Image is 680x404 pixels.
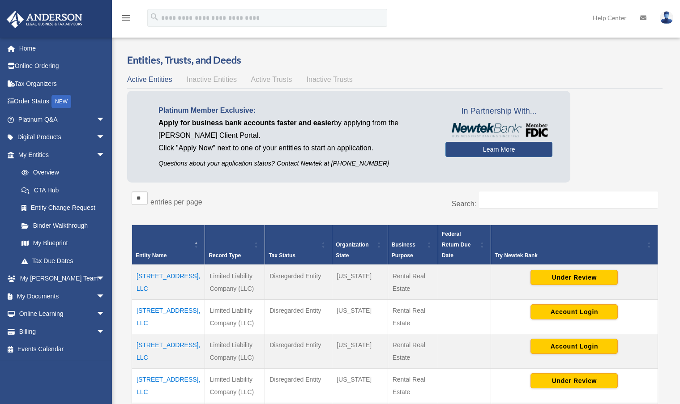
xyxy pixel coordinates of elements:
a: Learn More [445,142,552,157]
th: Record Type: Activate to sort [205,225,265,265]
span: In Partnership With... [445,104,552,119]
a: Account Login [530,342,618,349]
td: [STREET_ADDRESS], LLC [132,299,205,334]
a: CTA Hub [13,181,114,199]
th: Organization State: Activate to sort [332,225,388,265]
td: Disregarded Entity [265,334,332,368]
i: search [150,12,159,22]
button: Account Login [530,339,618,354]
span: arrow_drop_down [96,270,114,288]
a: Binder Walkthrough [13,217,114,234]
span: Apply for business bank accounts faster and easier [158,119,334,127]
a: My Entitiesarrow_drop_down [6,146,114,164]
a: Platinum Q&Aarrow_drop_down [6,111,119,128]
img: User Pic [660,11,673,24]
div: Try Newtek Bank [495,250,644,261]
td: Disregarded Entity [265,299,332,334]
td: Limited Liability Company (LLC) [205,334,265,368]
span: Active Trusts [251,76,292,83]
span: Entity Name [136,252,167,259]
a: Billingarrow_drop_down [6,323,119,340]
th: Business Purpose: Activate to sort [388,225,438,265]
a: Tax Organizers [6,75,119,93]
td: Limited Liability Company (LLC) [205,265,265,300]
th: Entity Name: Activate to invert sorting [132,225,205,265]
img: NewtekBankLogoSM.png [450,123,548,137]
i: menu [121,13,132,23]
span: Active Entities [127,76,172,83]
span: arrow_drop_down [96,111,114,129]
td: [STREET_ADDRESS], LLC [132,265,205,300]
p: Click "Apply Now" next to one of your entities to start an application. [158,142,432,154]
a: Overview [13,164,110,182]
td: Rental Real Estate [388,334,438,368]
a: My [PERSON_NAME] Teamarrow_drop_down [6,270,119,288]
td: Disregarded Entity [265,265,332,300]
span: Inactive Trusts [307,76,353,83]
div: NEW [51,95,71,108]
td: [STREET_ADDRESS], LLC [132,368,205,403]
p: Platinum Member Exclusive: [158,104,432,117]
button: Account Login [530,304,618,319]
a: Online Learningarrow_drop_down [6,305,119,323]
a: Home [6,39,119,57]
button: Under Review [530,373,618,388]
a: Order StatusNEW [6,93,119,111]
span: arrow_drop_down [96,305,114,323]
span: Inactive Entities [187,76,237,83]
h3: Entities, Trusts, and Deeds [127,53,663,67]
td: [US_STATE] [332,299,388,334]
a: menu [121,16,132,23]
p: Questions about your application status? Contact Newtek at [PHONE_NUMBER] [158,158,432,169]
button: Under Review [530,270,618,285]
a: Account Login [530,307,618,315]
p: by applying from the [PERSON_NAME] Client Portal. [158,117,432,142]
a: My Blueprint [13,234,114,252]
a: Events Calendar [6,340,119,358]
td: Rental Real Estate [388,265,438,300]
th: Try Newtek Bank : Activate to sort [491,225,658,265]
td: [US_STATE] [332,334,388,368]
span: arrow_drop_down [96,128,114,147]
td: Limited Liability Company (LLC) [205,368,265,403]
td: [US_STATE] [332,265,388,300]
td: Rental Real Estate [388,368,438,403]
a: Digital Productsarrow_drop_down [6,128,119,146]
a: Entity Change Request [13,199,114,217]
th: Federal Return Due Date: Activate to sort [438,225,491,265]
span: arrow_drop_down [96,287,114,306]
a: Tax Due Dates [13,252,114,270]
label: Search: [452,200,476,208]
td: Limited Liability Company (LLC) [205,299,265,334]
img: Anderson Advisors Platinum Portal [4,11,85,28]
td: Disregarded Entity [265,368,332,403]
span: Record Type [209,252,241,259]
span: Tax Status [269,252,295,259]
span: Organization State [336,242,368,259]
a: Online Ordering [6,57,119,75]
td: [STREET_ADDRESS], LLC [132,334,205,368]
td: [US_STATE] [332,368,388,403]
label: entries per page [150,198,202,206]
span: Business Purpose [392,242,415,259]
span: arrow_drop_down [96,146,114,164]
span: Federal Return Due Date [442,231,471,259]
td: Rental Real Estate [388,299,438,334]
span: arrow_drop_down [96,323,114,341]
th: Tax Status: Activate to sort [265,225,332,265]
a: My Documentsarrow_drop_down [6,287,119,305]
